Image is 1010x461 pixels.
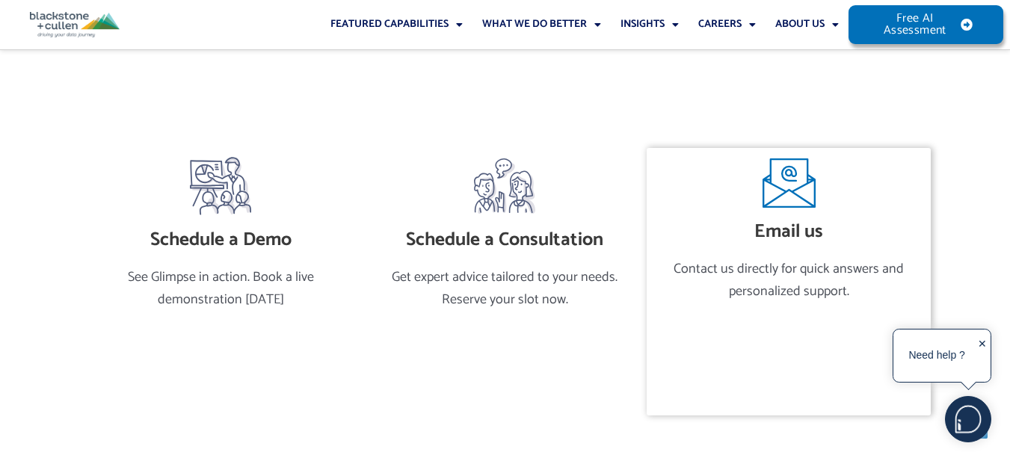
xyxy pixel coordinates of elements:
[190,155,251,217] a: Schedule a Demo
[896,332,978,380] div: Need help ?
[87,267,356,311] p: See Glimpse in action. Book a live demonstration [DATE]
[978,333,987,380] div: ✕
[370,267,639,311] p: Get expert advice tailored to your needs. Reserve your slot now.
[946,397,991,442] img: users%2F5SSOSaKfQqXq3cFEnIZRYMEs4ra2%2Fmedia%2Fimages%2F-Bulle%20blanche%20sans%20fond%20%2B%20ma...
[754,216,823,247] a: Email us
[150,224,292,256] a: Schedule a Demo
[763,155,816,208] a: Email us
[474,155,535,217] a: Schedule a Consultation
[878,13,951,37] span: Free AI Assessment
[849,5,1003,44] a: Free AI Assessment
[654,259,923,303] p: Contact us directly for quick answers and personalized support.
[406,224,603,256] a: Schedule a Consultation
